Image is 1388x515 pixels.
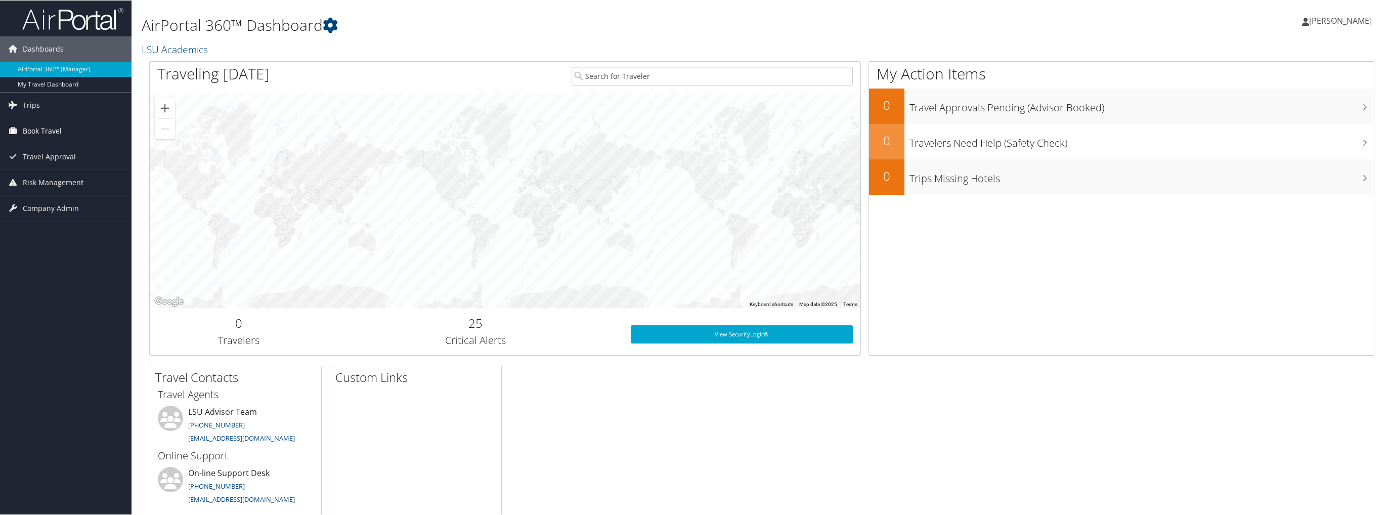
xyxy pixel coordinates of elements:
h2: 0 [157,314,320,331]
h3: Travelers Need Help (Safety Check) [909,131,1374,150]
button: Zoom in [155,98,175,118]
h3: Online Support [158,448,314,462]
h2: 0 [869,96,904,113]
h2: 25 [335,314,616,331]
span: Company Admin [23,195,79,221]
h2: 0 [869,167,904,184]
h3: Travel Approvals Pending (Advisor Booked) [909,95,1374,114]
img: airportal-logo.png [22,7,123,30]
span: Map data ©2025 [799,301,837,307]
h2: Travel Contacts [155,368,321,385]
a: [PERSON_NAME] [1302,5,1382,35]
button: Zoom out [155,118,175,139]
h2: 0 [869,132,904,149]
h3: Trips Missing Hotels [909,166,1374,185]
img: Google [152,294,186,308]
h1: My Action Items [869,63,1374,84]
h1: AirPortal 360™ Dashboard [142,14,969,35]
a: [EMAIL_ADDRESS][DOMAIN_NAME] [188,494,295,503]
span: Risk Management [23,169,83,195]
h1: Traveling [DATE] [157,63,270,84]
li: On-line Support Desk [153,466,319,508]
h2: Custom Links [335,368,501,385]
a: 0Travelers Need Help (Safety Check) [869,123,1374,159]
span: Dashboards [23,36,64,61]
span: [PERSON_NAME] [1309,15,1372,26]
a: Terms (opens in new tab) [843,301,857,307]
h3: Travel Agents [158,387,314,401]
a: 0Travel Approvals Pending (Advisor Booked) [869,88,1374,123]
li: LSU Advisor Team [153,405,319,447]
a: View SecurityLogic® [631,325,852,343]
a: Open this area in Google Maps (opens a new window) [152,294,186,308]
span: Travel Approval [23,144,76,169]
a: [PHONE_NUMBER] [188,420,245,429]
a: 0Trips Missing Hotels [869,159,1374,194]
a: [PHONE_NUMBER] [188,481,245,490]
a: [EMAIL_ADDRESS][DOMAIN_NAME] [188,433,295,442]
span: Trips [23,92,40,117]
span: Book Travel [23,118,62,143]
button: Keyboard shortcuts [750,301,793,308]
h3: Travelers [157,333,320,347]
a: LSU Academics [142,42,210,56]
input: Search for Traveler [572,66,852,85]
h3: Critical Alerts [335,333,616,347]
